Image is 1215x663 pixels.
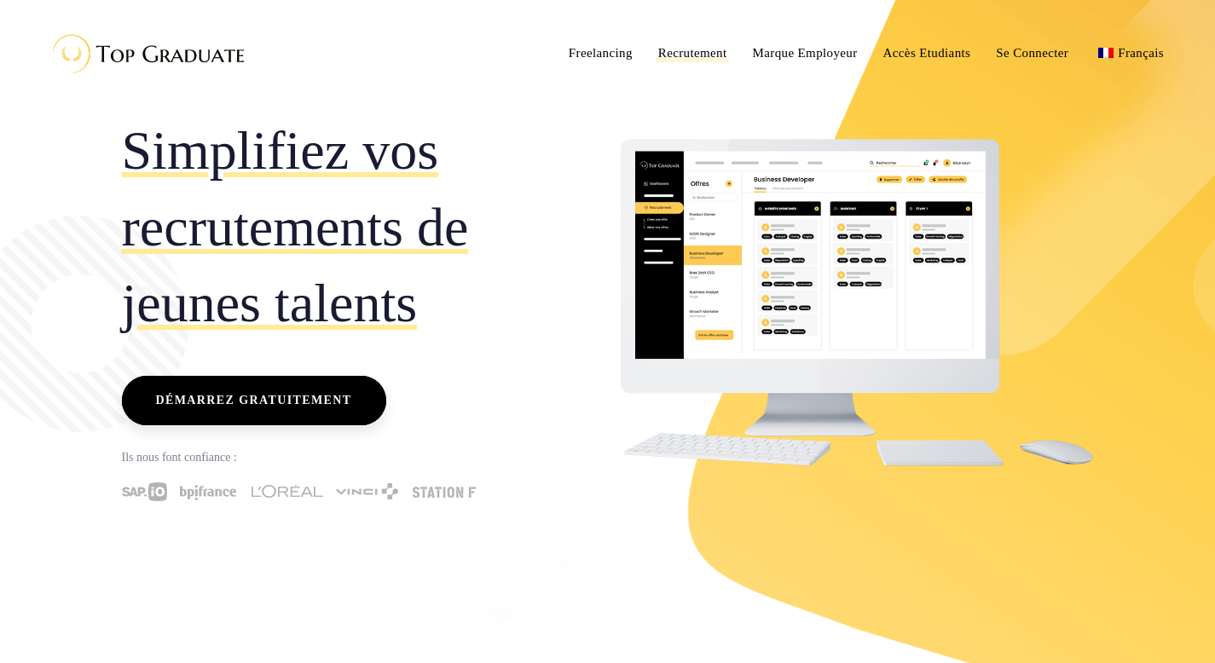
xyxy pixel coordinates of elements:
[883,46,971,60] span: Accès Etudiants
[621,139,1094,466] img: Computer-Top-Graduate-Recrutements-demo
[38,26,252,81] img: Top Graduate
[122,376,386,425] a: Démarrez gratuitement
[122,112,595,342] h2: Simplifiez vos recrutements de jeunes talents
[122,447,595,469] p: Ils nous font confiance :
[658,46,727,60] span: Recrutement
[753,46,858,60] span: Marque Employeur
[1118,46,1164,60] span: Français
[1098,48,1114,58] img: Français
[569,46,633,60] span: Freelancing
[996,46,1068,60] span: Se Connecter
[155,389,351,412] span: Démarrez gratuitement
